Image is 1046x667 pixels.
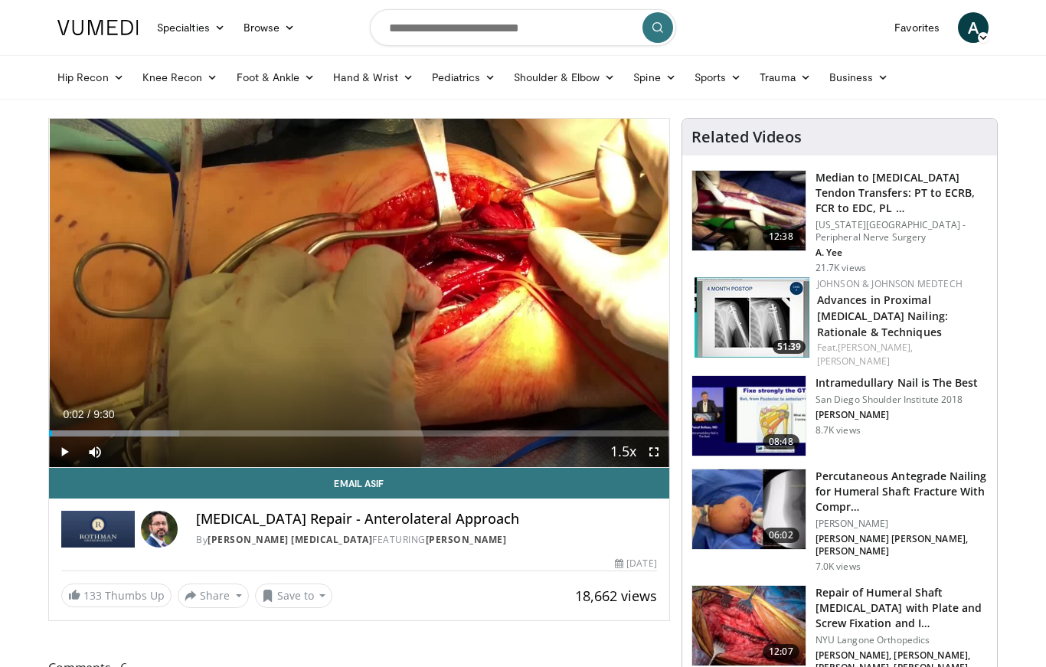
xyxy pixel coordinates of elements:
img: 927a6b88-7ad3-4aa5-b37c-28417b72f84a.jpeg.150x105_q85_crop-smart_upscale.jpg [692,586,806,665]
button: Fullscreen [639,436,669,467]
span: 0:02 [63,408,83,420]
img: 304908_0001_1.png.150x105_q85_crop-smart_upscale.jpg [692,171,806,250]
button: Share [178,584,249,608]
div: By FEATURING [196,533,657,547]
a: A [958,12,989,43]
a: [PERSON_NAME] [817,355,890,368]
a: Trauma [750,62,820,93]
a: 133 Thumbs Up [61,584,172,607]
a: Hand & Wrist [324,62,423,93]
p: NYU Langone Orthopedics [816,634,988,646]
a: Pediatrics [423,62,505,93]
input: Search topics, interventions [370,9,676,46]
button: Playback Rate [608,436,639,467]
p: [PERSON_NAME] [816,409,979,421]
img: c529910c-0bdd-43c1-802e-fcc396db0cec.150x105_q85_crop-smart_upscale.jpg [692,469,806,549]
p: 8.7K views [816,424,861,436]
h4: [MEDICAL_DATA] Repair - Anterolateral Approach [196,511,657,528]
a: Shoulder & Elbow [505,62,624,93]
p: A. Yee [816,247,988,259]
a: Knee Recon [133,62,227,93]
a: 06:02 Percutaneous Antegrade Nailing for Humeral Shaft Fracture With Compr… [PERSON_NAME] [PERSON... [691,469,988,573]
a: 12:38 Median to [MEDICAL_DATA] Tendon Transfers: PT to ECRB, FCR to EDC, PL … [US_STATE][GEOGRAPH... [691,170,988,274]
a: [PERSON_NAME] [MEDICAL_DATA] [208,533,372,546]
a: Sports [685,62,751,93]
a: Hip Recon [48,62,133,93]
a: [PERSON_NAME] [426,533,507,546]
div: Feat. [817,341,985,368]
a: Favorites [885,12,949,43]
span: 18,662 views [575,587,657,605]
span: 133 [83,588,102,603]
a: Specialties [148,12,234,43]
h3: Repair of Humeral Shaft [MEDICAL_DATA] with Plate and Screw Fixation and I… [816,585,988,631]
p: [PERSON_NAME] [PERSON_NAME], [PERSON_NAME] [816,533,988,557]
span: 51:39 [773,340,806,354]
a: 51:39 [695,277,809,358]
a: Foot & Ankle [227,62,325,93]
a: Business [820,62,898,93]
a: Advances in Proximal [MEDICAL_DATA] Nailing: Rationale & Techniques [817,293,948,339]
p: 21.7K views [816,262,866,274]
img: Rothman Hand Surgery [61,511,135,548]
a: Johnson & Johnson MedTech [817,277,963,290]
span: 06:02 [763,528,799,543]
span: / [87,408,90,420]
span: 08:48 [763,434,799,450]
span: 9:30 [93,408,114,420]
h4: Related Videos [691,128,802,146]
a: Spine [624,62,685,93]
p: San Diego Shoulder Institute 2018 [816,394,979,406]
p: 7.0K views [816,561,861,573]
video-js: Video Player [49,119,669,468]
h3: Intramedullary Nail is The Best [816,375,979,391]
span: 12:38 [763,229,799,244]
button: Save to [255,584,333,608]
img: 51c79e9b-08d2-4aa9-9189-000d819e3bdb.150x105_q85_crop-smart_upscale.jpg [695,277,809,358]
img: Avatar [141,511,178,548]
button: Mute [80,436,110,467]
span: 12:07 [763,644,799,659]
a: [PERSON_NAME], [838,341,913,354]
div: Progress Bar [49,430,669,436]
h3: Median to [MEDICAL_DATA] Tendon Transfers: PT to ECRB, FCR to EDC, PL … [816,170,988,216]
button: Play [49,436,80,467]
a: 08:48 Intramedullary Nail is The Best San Diego Shoulder Institute 2018 [PERSON_NAME] 8.7K views [691,375,988,456]
p: [PERSON_NAME] [816,518,988,530]
img: 88ed5bdc-a0c7-48b1-80c0-588cbe3a9ce5.150x105_q85_crop-smart_upscale.jpg [692,376,806,456]
p: [US_STATE][GEOGRAPHIC_DATA] - Peripheral Nerve Surgery [816,219,988,244]
img: VuMedi Logo [57,20,139,35]
a: Browse [234,12,305,43]
h3: Percutaneous Antegrade Nailing for Humeral Shaft Fracture With Compr… [816,469,988,515]
div: [DATE] [615,557,656,571]
a: Email Asif [49,468,669,499]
